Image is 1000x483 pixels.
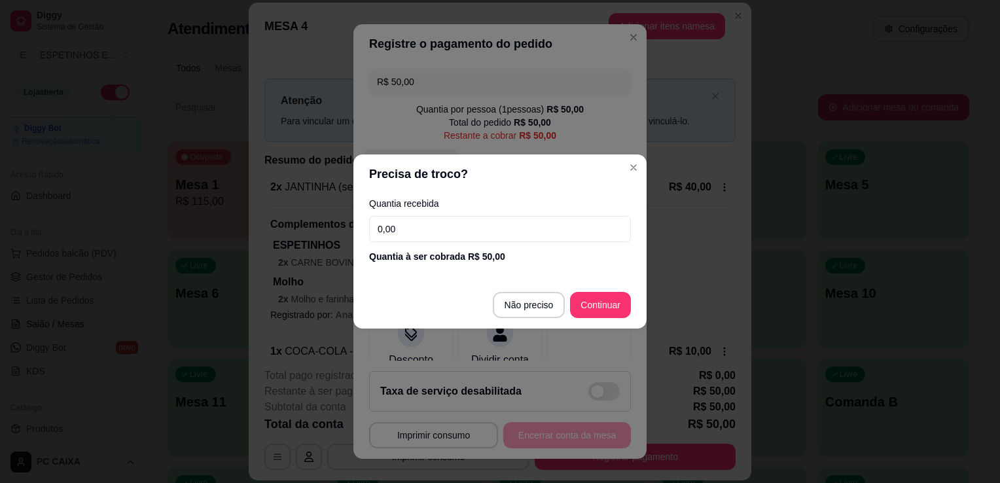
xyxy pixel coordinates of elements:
[369,199,631,208] label: Quantia recebida
[493,292,565,318] button: Não preciso
[623,157,644,178] button: Close
[353,154,647,194] header: Precisa de troco?
[570,292,631,318] button: Continuar
[369,250,631,263] div: Quantia à ser cobrada R$ 50,00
